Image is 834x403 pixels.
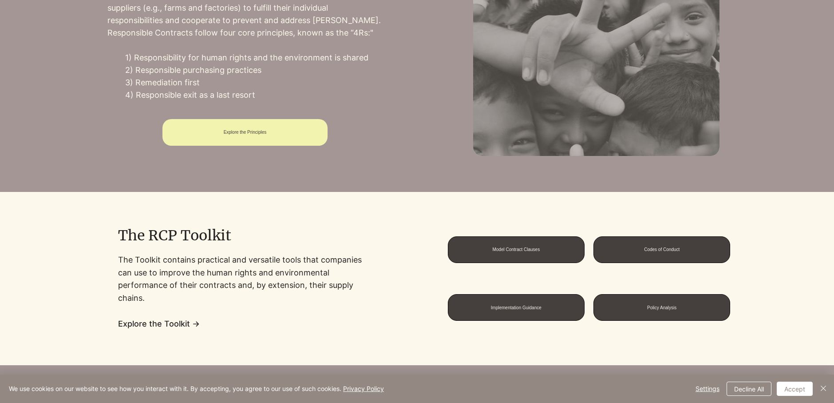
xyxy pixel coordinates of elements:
button: Close [818,382,829,396]
p: 3) Remediation first [125,76,383,89]
h2: The RCP Toolkit [118,227,309,244]
a: Privacy Policy [343,385,384,392]
span: Policy Analysis [647,305,676,310]
p: 1) Responsibility for human rights and the environment is shared [125,52,383,64]
p: 2) Responsible purchasing practices [125,64,383,76]
a: Model Contract Clauses [448,236,585,263]
span: Explore the Principles [224,130,267,135]
p: 4) Responsible exit as a last resort [125,89,383,101]
a: Explore the Toolkit → [118,319,200,328]
span: Codes of Conduct [644,247,680,252]
button: Decline All [727,382,771,396]
a: Explore the Principles [162,119,328,146]
a: Policy Analysis [593,294,730,321]
span: Model Contract Clauses [492,247,540,252]
span: We use cookies on our website to see how you interact with it. By accepting, you agree to our use... [9,385,384,393]
button: Accept [777,382,813,396]
img: Close [818,383,829,394]
span: Settings [696,382,719,395]
a: Implementation Guidance [448,294,585,321]
span: Implementation Guidance [491,305,542,310]
p: The Toolkit contains practical and versatile tools that companies can use to improve the human ri... [118,254,372,305]
a: Codes of Conduct [593,236,730,263]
